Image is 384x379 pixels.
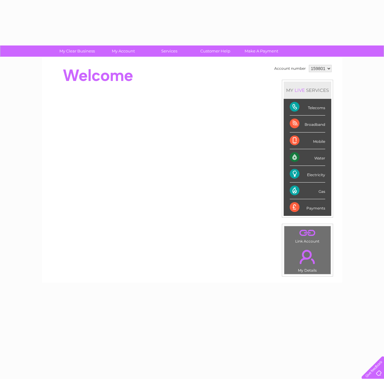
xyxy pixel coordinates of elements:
[293,87,306,93] div: LIVE
[273,63,307,74] td: Account number
[286,246,329,267] a: .
[290,166,325,183] div: Electricity
[290,132,325,149] div: Mobile
[290,199,325,216] div: Payments
[290,183,325,199] div: Gas
[290,149,325,166] div: Water
[290,116,325,132] div: Broadband
[284,226,331,245] td: Link Account
[236,45,286,57] a: Make A Payment
[290,99,325,116] div: Telecoms
[144,45,194,57] a: Services
[284,245,331,274] td: My Details
[284,82,331,99] div: MY SERVICES
[52,45,102,57] a: My Clear Business
[98,45,148,57] a: My Account
[286,228,329,238] a: .
[190,45,240,57] a: Customer Help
